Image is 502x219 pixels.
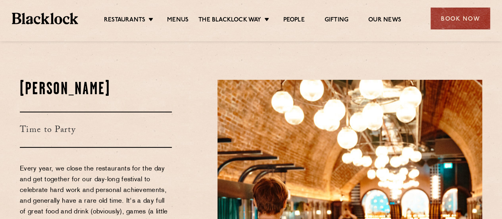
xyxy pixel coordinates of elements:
h3: Time to Party [20,112,172,148]
a: Restaurants [104,16,145,25]
a: Gifting [325,16,348,25]
a: Menus [167,16,188,25]
a: Our News [368,16,401,25]
a: People [283,16,304,25]
h2: [PERSON_NAME] [20,80,172,100]
div: Book Now [431,8,490,29]
img: BL_Textured_Logo-footer-cropped.svg [12,13,78,24]
a: The Blacklock Way [198,16,261,25]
